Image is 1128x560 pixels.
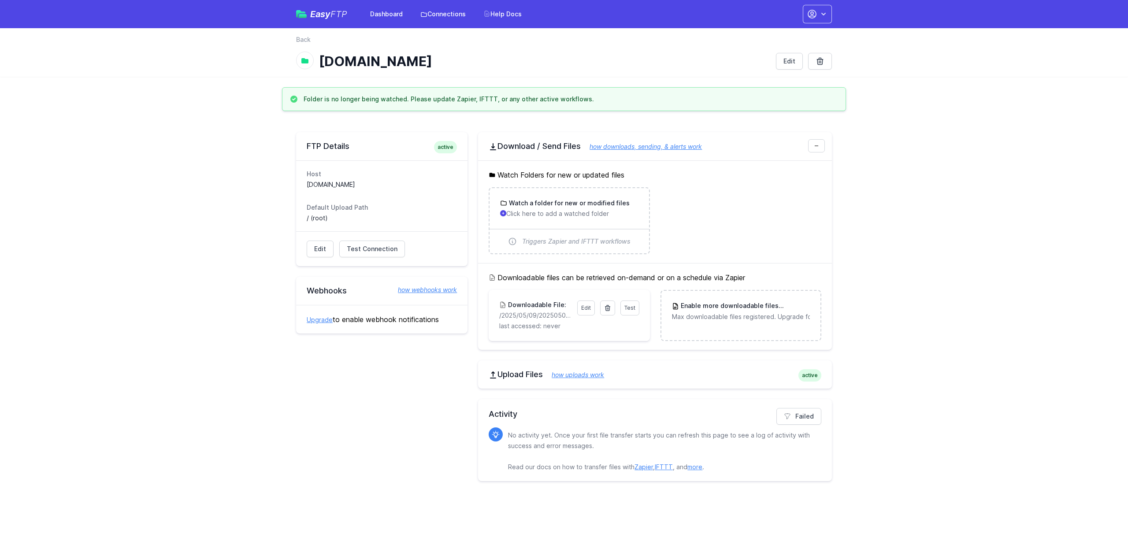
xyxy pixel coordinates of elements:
[296,10,307,18] img: easyftp_logo.png
[489,170,821,180] h5: Watch Folders for new or updated files
[499,322,639,330] p: last accessed: never
[489,141,821,152] h2: Download / Send Files
[415,6,471,22] a: Connections
[672,312,810,321] p: Max downloadable files registered. Upgrade for more.
[687,463,702,471] a: more
[307,203,457,212] dt: Default Upload Path
[330,9,347,19] span: FTP
[365,6,408,22] a: Dashboard
[522,237,631,246] span: Triggers Zapier and IFTTT workflows
[655,463,673,471] a: IFTTT
[339,241,405,257] a: Test Connection
[776,53,803,70] a: Edit
[296,10,347,19] a: EasyFTP
[434,141,457,153] span: active
[307,316,333,323] a: Upgrade
[490,188,649,253] a: Watch a folder for new or modified files Click here to add a watched folder Triggers Zapier and I...
[389,286,457,294] a: how webhooks work
[307,170,457,178] dt: Host
[304,95,594,104] h3: Folder is no longer being watched. Please update Zapier, IFTTT, or any other active workflows.
[347,245,397,253] span: Test Connection
[489,408,821,420] h2: Activity
[489,369,821,380] h2: Upload Files
[779,302,810,311] span: Upgrade
[307,241,334,257] a: Edit
[307,286,457,296] h2: Webhooks
[310,10,347,19] span: Easy
[307,141,457,152] h2: FTP Details
[319,53,769,69] h1: [DOMAIN_NAME]
[296,35,311,44] a: Back
[634,463,653,471] a: Zapier
[296,35,832,49] nav: Breadcrumb
[798,369,821,382] span: active
[506,300,566,309] h3: Downloadable File:
[581,143,702,150] a: how downloads, sending, & alerts work
[499,311,571,320] p: /2025/05/09/20250509171559_inbound_0422652309_0756011820.mp3
[478,6,527,22] a: Help Docs
[508,430,814,472] p: No activity yet. Once your first file transfer starts you can refresh this page to see a log of a...
[543,371,604,378] a: how uploads work
[500,209,638,218] p: Click here to add a watched folder
[307,180,457,189] dd: [DOMAIN_NAME]
[776,408,821,425] a: Failed
[624,304,635,311] span: Test
[296,305,468,334] div: to enable webhook notifications
[489,272,821,283] h5: Downloadable files can be retrieved on-demand or on a schedule via Zapier
[307,214,457,223] dd: / (root)
[620,300,639,315] a: Test
[679,301,810,311] h3: Enable more downloadable files
[507,199,630,208] h3: Watch a folder for new or modified files
[577,300,595,315] a: Edit
[661,291,820,332] a: Enable more downloadable filesUpgrade Max downloadable files registered. Upgrade for more.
